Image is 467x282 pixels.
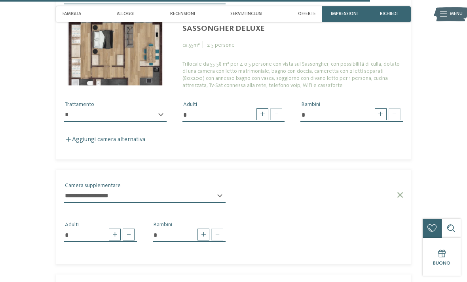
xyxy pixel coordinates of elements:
span: Servizi inclusi [230,11,262,17]
span: Alloggi [117,11,135,17]
span: richiedi [380,11,398,17]
a: Buono [423,238,461,276]
span: Recensioni [170,11,195,17]
img: bnlocalproxy.php [64,19,167,85]
span: Impressioni [331,11,358,17]
span: Offerte [298,11,316,17]
div: ca. 55 m² 2 - 5 persone [182,40,403,49]
div: Sassongher Deluxe [182,24,403,34]
span: Buono [433,261,450,266]
label: Aggiungi camera alternativa [64,136,145,143]
span: Famiglia [63,11,81,17]
div: Trilocale da 55-58 m² per 4 o 5 persone con vista sul Sassongher, con possibilitá di culla, dotat... [182,61,403,89]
